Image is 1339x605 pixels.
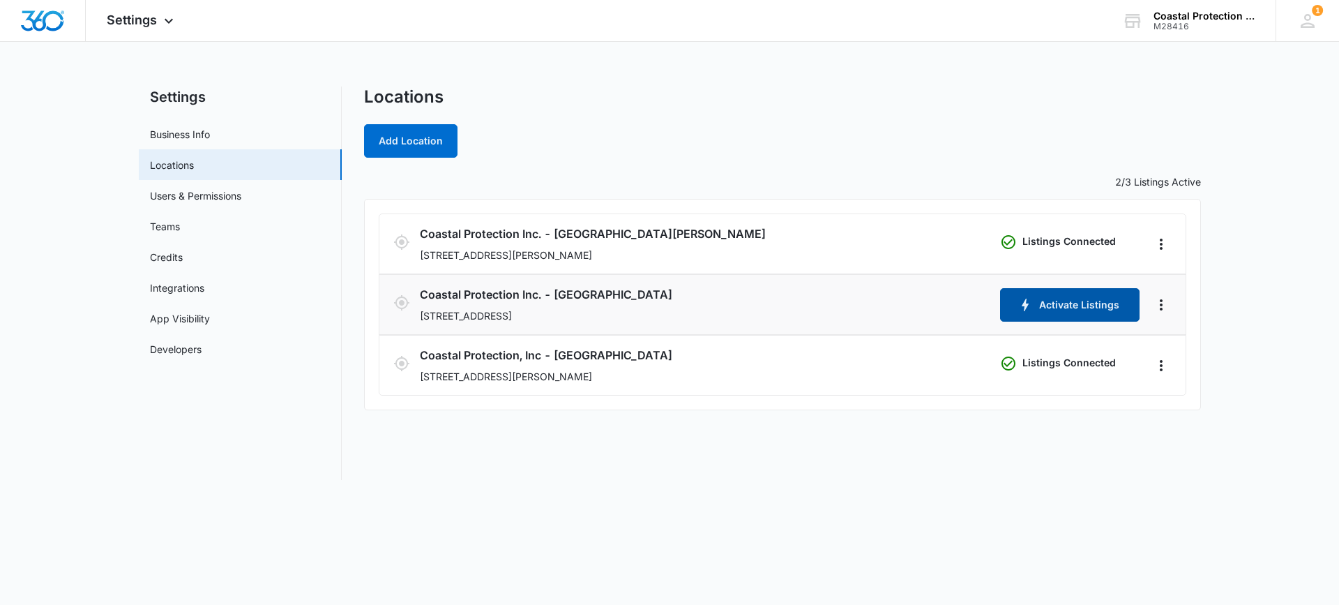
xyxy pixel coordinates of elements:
p: [STREET_ADDRESS] [420,308,994,323]
div: account name [1153,10,1255,22]
button: Actions [1151,233,1172,255]
h1: Locations [364,87,444,107]
a: App Visibility [150,311,210,326]
a: Business Info [150,127,210,142]
a: Locations [150,158,194,172]
p: [STREET_ADDRESS][PERSON_NAME] [420,248,994,262]
p: Listings Connected [1022,234,1116,248]
div: account id [1153,22,1255,31]
h3: Coastal Protection Inc. - [GEOGRAPHIC_DATA] [420,286,994,303]
span: 1 [1312,5,1323,16]
span: Settings [107,13,157,27]
p: Listings Connected [1022,355,1116,370]
button: Add Location [364,124,457,158]
a: Developers [150,342,202,357]
h3: Coastal Protection, Inc - [GEOGRAPHIC_DATA] [420,347,994,364]
a: Integrations [150,281,204,295]
button: Activate Listings [1000,288,1140,322]
a: Users & Permissions [150,188,241,203]
div: notifications count [1312,5,1323,16]
h3: Coastal Protection Inc. - [GEOGRAPHIC_DATA][PERSON_NAME] [420,225,994,242]
p: [STREET_ADDRESS][PERSON_NAME] [420,369,994,384]
a: Credits [150,250,183,264]
button: Actions [1151,354,1172,377]
p: 2/3 Listings Active [364,174,1201,189]
button: Actions [1151,294,1172,316]
a: Teams [150,219,180,234]
h2: Settings [139,87,342,107]
a: Add Location [364,135,457,147]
